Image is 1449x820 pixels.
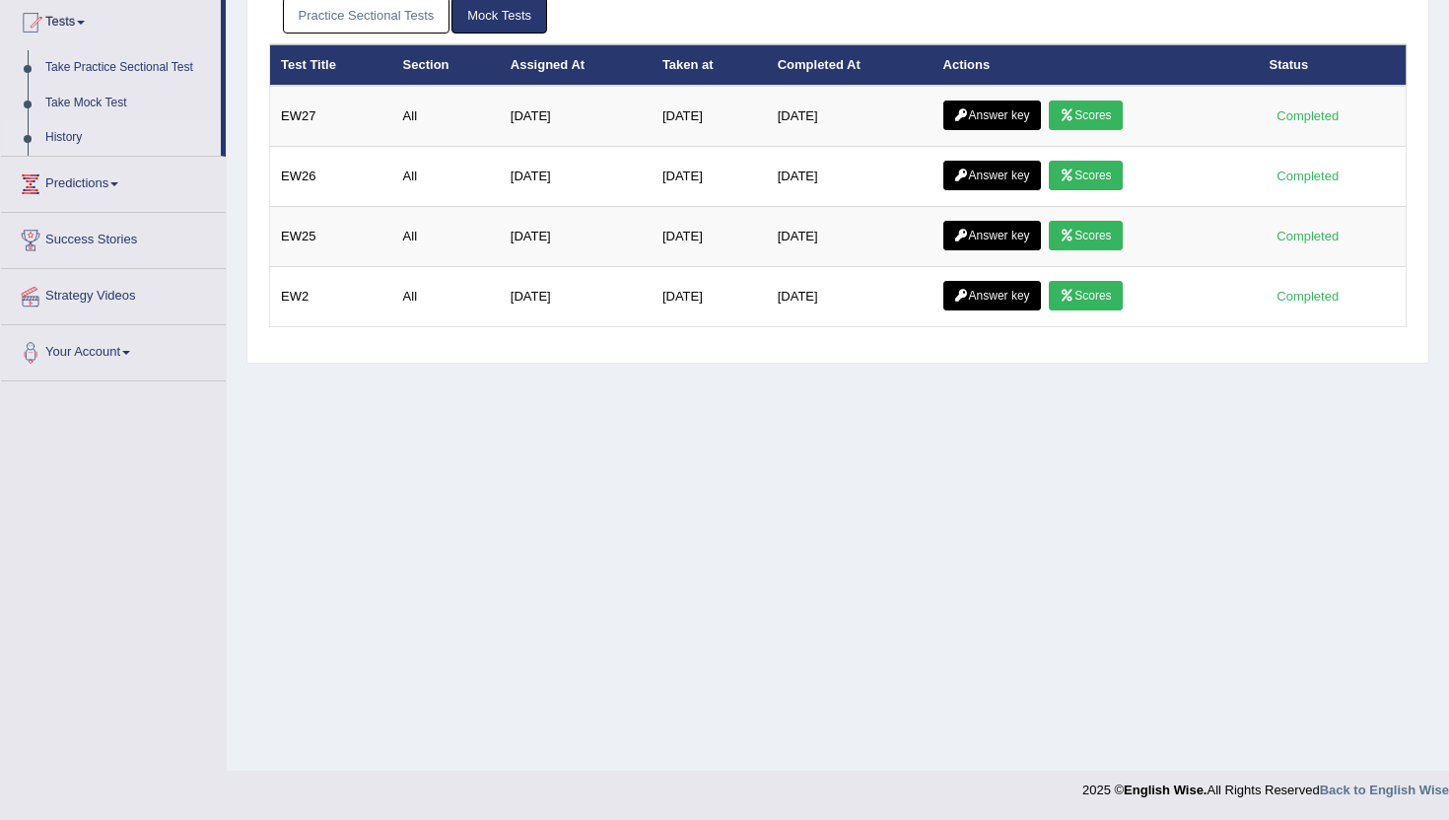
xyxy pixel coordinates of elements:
td: [DATE] [500,207,652,267]
td: All [392,207,500,267]
td: EW25 [270,207,392,267]
th: Status [1259,44,1407,86]
td: [DATE] [767,207,932,267]
td: [DATE] [767,147,932,207]
td: [DATE] [652,207,767,267]
th: Actions [932,44,1259,86]
a: Answer key [943,161,1041,190]
td: All [392,86,500,147]
div: Completed [1270,286,1346,307]
td: [DATE] [652,267,767,327]
a: Predictions [1,157,226,206]
a: Success Stories [1,213,226,262]
th: Assigned At [500,44,652,86]
td: EW27 [270,86,392,147]
td: [DATE] [652,147,767,207]
th: Completed At [767,44,932,86]
a: Back to English Wise [1320,783,1449,797]
td: [DATE] [652,86,767,147]
td: EW2 [270,267,392,327]
a: Strategy Videos [1,269,226,318]
a: Take Mock Test [36,86,221,121]
a: Take Practice Sectional Test [36,50,221,86]
td: [DATE] [767,86,932,147]
a: Answer key [943,281,1041,310]
a: Scores [1049,101,1122,130]
div: Completed [1270,226,1346,246]
td: All [392,147,500,207]
strong: English Wise. [1124,783,1207,797]
div: Completed [1270,166,1346,186]
th: Taken at [652,44,767,86]
a: Answer key [943,221,1041,250]
td: EW26 [270,147,392,207]
a: Your Account [1,325,226,375]
th: Section [392,44,500,86]
a: Scores [1049,221,1122,250]
td: All [392,267,500,327]
td: [DATE] [500,86,652,147]
div: 2025 © All Rights Reserved [1082,771,1449,799]
td: [DATE] [767,267,932,327]
a: History [36,120,221,156]
td: [DATE] [500,267,652,327]
td: [DATE] [500,147,652,207]
th: Test Title [270,44,392,86]
a: Answer key [943,101,1041,130]
div: Completed [1270,105,1346,126]
a: Scores [1049,281,1122,310]
a: Scores [1049,161,1122,190]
